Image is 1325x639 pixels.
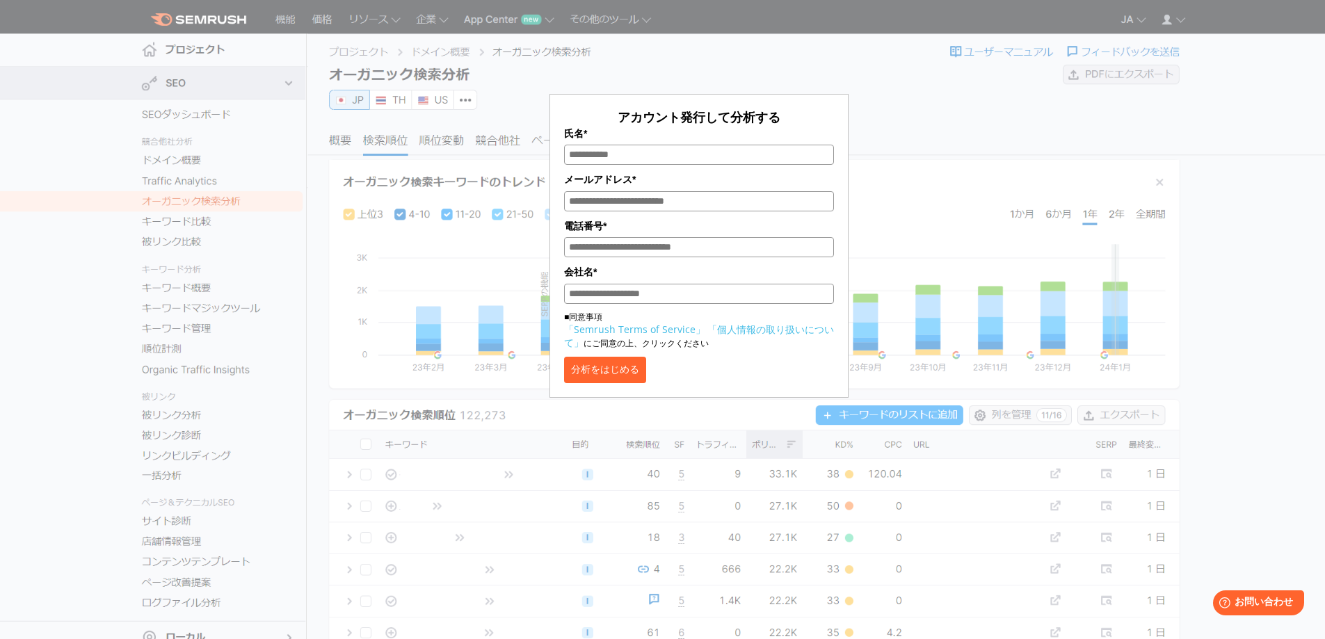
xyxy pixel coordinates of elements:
[618,108,780,125] span: アカウント発行して分析する
[564,172,834,187] label: メールアドレス*
[564,218,834,234] label: 電話番号*
[564,357,646,383] button: 分析をはじめる
[564,311,834,350] p: ■同意事項 にご同意の上、クリックください
[1201,585,1310,624] iframe: Help widget launcher
[564,323,834,349] a: 「個人情報の取り扱いについて」
[564,323,705,336] a: 「Semrush Terms of Service」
